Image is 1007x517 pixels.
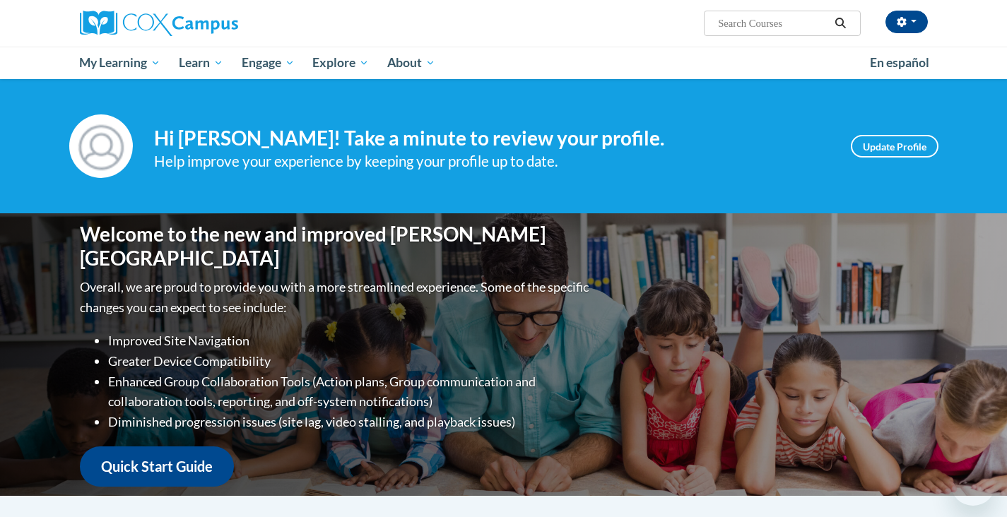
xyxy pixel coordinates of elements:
[80,222,592,270] h1: Welcome to the new and improved [PERSON_NAME][GEOGRAPHIC_DATA]
[108,372,592,412] li: Enhanced Group Collaboration Tools (Action plans, Group communication and collaboration tools, re...
[830,15,851,32] button: Search
[108,412,592,432] li: Diminished progression issues (site lag, video stalling, and playback issues)
[242,54,295,71] span: Engage
[387,54,435,71] span: About
[154,150,830,173] div: Help improve your experience by keeping your profile up to date.
[312,54,369,71] span: Explore
[378,47,444,79] a: About
[950,460,996,506] iframe: Button to launch messaging window
[154,126,830,150] h4: Hi [PERSON_NAME]! Take a minute to review your profile.
[870,55,929,70] span: En español
[69,114,133,178] img: Profile Image
[232,47,304,79] a: Engage
[80,11,348,36] a: Cox Campus
[179,54,223,71] span: Learn
[861,48,938,78] a: En español
[80,277,592,318] p: Overall, we are proud to provide you with a more streamlined experience. Some of the specific cha...
[80,11,238,36] img: Cox Campus
[79,54,160,71] span: My Learning
[303,47,378,79] a: Explore
[851,135,938,158] a: Update Profile
[717,15,830,32] input: Search Courses
[108,351,592,372] li: Greater Device Compatibility
[59,47,949,79] div: Main menu
[170,47,232,79] a: Learn
[108,331,592,351] li: Improved Site Navigation
[885,11,928,33] button: Account Settings
[71,47,170,79] a: My Learning
[80,446,234,487] a: Quick Start Guide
